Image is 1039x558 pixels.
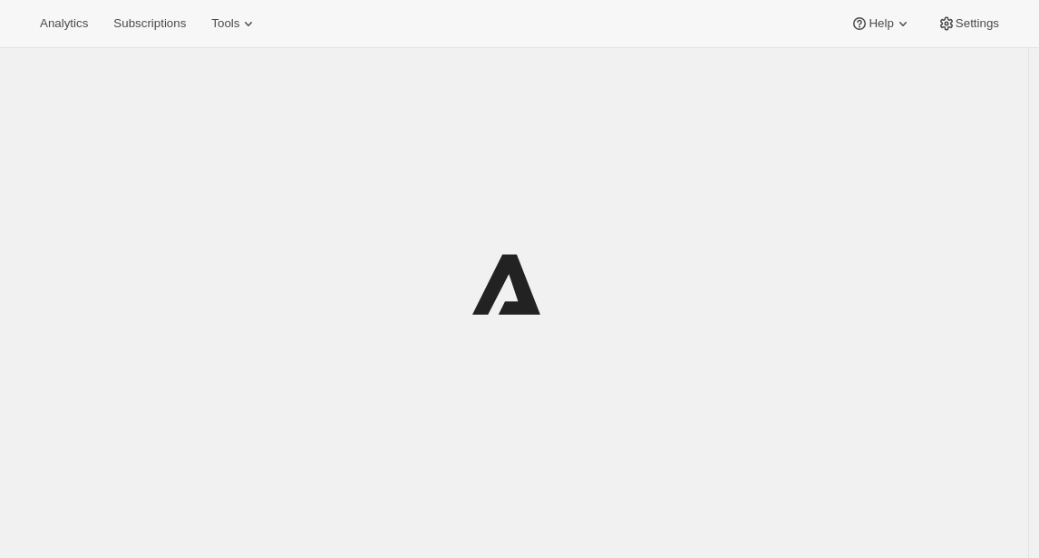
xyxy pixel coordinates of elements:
span: Settings [956,16,999,31]
button: Analytics [29,11,99,36]
span: Analytics [40,16,88,31]
button: Help [840,11,922,36]
button: Tools [200,11,268,36]
span: Tools [211,16,239,31]
button: Settings [927,11,1010,36]
span: Help [869,16,893,31]
button: Subscriptions [102,11,197,36]
span: Subscriptions [113,16,186,31]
